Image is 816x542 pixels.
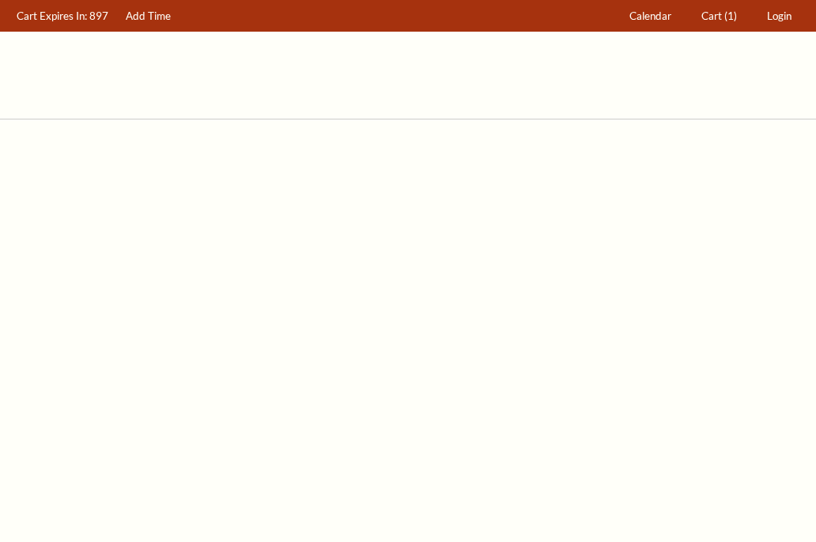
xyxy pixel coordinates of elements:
a: Login [760,1,799,32]
span: Calendar [629,9,671,22]
span: Login [767,9,791,22]
a: Calendar [622,1,679,32]
span: (1) [724,9,737,22]
a: Cart (1) [694,1,745,32]
span: Cart Expires In: [17,9,87,22]
span: 897 [89,9,108,22]
a: Add Time [119,1,179,32]
span: Cart [701,9,722,22]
